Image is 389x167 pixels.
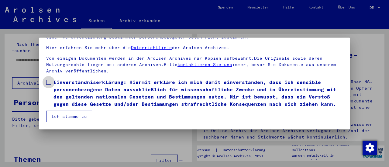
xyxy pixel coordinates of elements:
img: Zustimmung ändern [363,141,377,155]
span: Einverständniserklärung: Hiermit erkläre ich mich damit einverstanden, dass ich sensible personen... [53,78,343,108]
button: Ich stimme zu [46,111,92,122]
a: Datenrichtlinie [131,45,172,50]
a: kontaktieren Sie uns [177,62,232,67]
p: Von einigen Dokumenten werden in den Arolsen Archives nur Kopien aufbewahrt.Die Originale sowie d... [46,55,343,74]
p: Hier erfahren Sie mehr über die der Arolsen Archives. [46,45,343,51]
